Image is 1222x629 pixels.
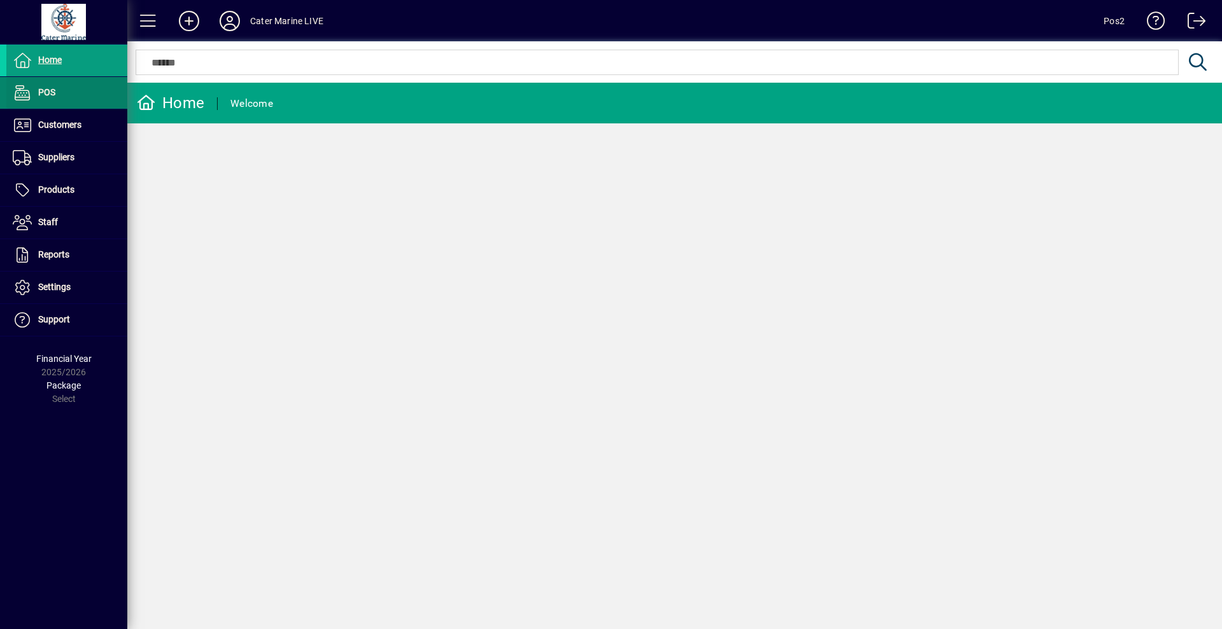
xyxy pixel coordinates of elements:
[38,282,71,292] span: Settings
[38,249,69,259] span: Reports
[6,207,127,238] a: Staff
[6,174,127,206] a: Products
[38,217,58,227] span: Staff
[209,10,250,32] button: Profile
[46,380,81,391] span: Package
[6,304,127,336] a: Support
[38,120,81,130] span: Customers
[137,93,204,113] div: Home
[38,152,74,162] span: Suppliers
[6,109,127,141] a: Customers
[6,142,127,174] a: Suppliers
[1104,11,1125,31] div: Pos2
[38,314,70,324] span: Support
[38,87,55,97] span: POS
[6,239,127,271] a: Reports
[1137,3,1165,44] a: Knowledge Base
[6,77,127,109] a: POS
[169,10,209,32] button: Add
[38,55,62,65] span: Home
[230,93,273,114] div: Welcome
[250,11,323,31] div: Cater Marine LIVE
[1178,3,1206,44] a: Logout
[36,354,92,364] span: Financial Year
[6,272,127,303] a: Settings
[38,184,74,195] span: Products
